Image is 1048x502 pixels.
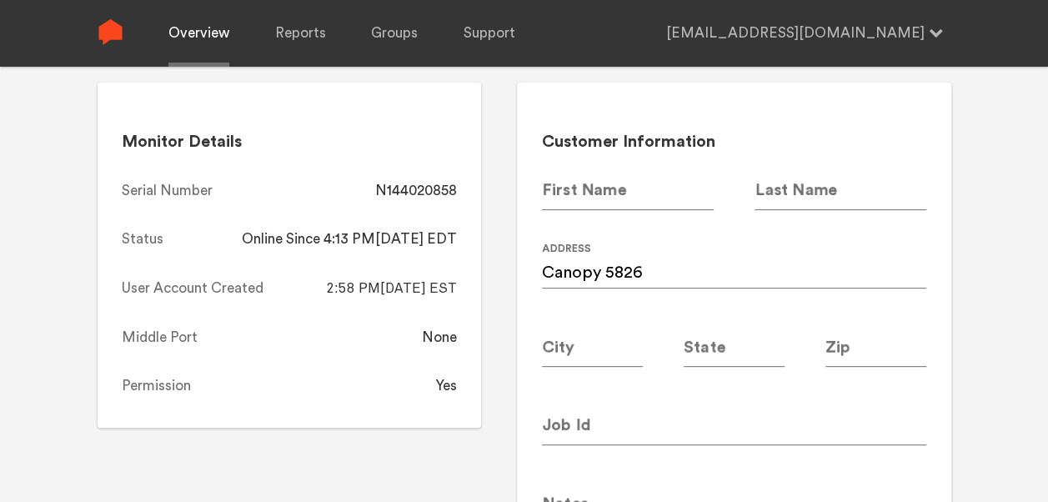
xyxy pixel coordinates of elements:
div: Permission [122,376,191,396]
h2: Customer Information [542,132,926,153]
div: User Account Created [122,279,263,299]
span: 2:58 PM[DATE] EST [326,279,457,296]
div: Online Since 4:13 PM[DATE] EDT [242,229,457,249]
h2: Monitor Details [122,132,456,153]
div: Serial Number [122,181,213,201]
div: N144020858 [375,181,457,201]
div: Middle Port [122,328,198,348]
div: Yes [436,376,457,396]
div: None [422,328,457,348]
div: Status [122,229,163,249]
img: Sense Logo [98,19,123,45]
